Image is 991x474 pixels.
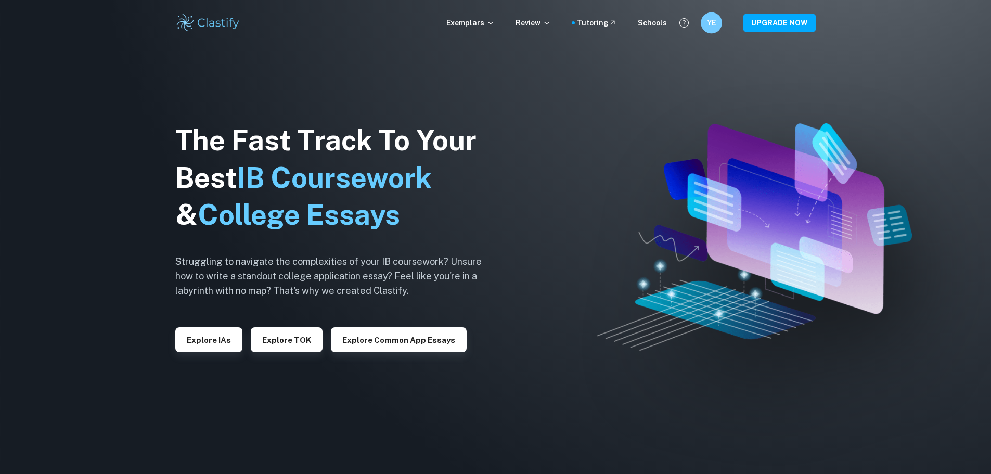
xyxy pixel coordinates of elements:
[705,17,717,29] h6: YE
[175,254,498,298] h6: Struggling to navigate the complexities of your IB coursework? Unsure how to write a standout col...
[331,335,467,344] a: Explore Common App essays
[577,17,617,29] a: Tutoring
[198,198,400,231] span: College Essays
[331,327,467,352] button: Explore Common App essays
[175,327,242,352] button: Explore IAs
[701,12,722,34] button: YE
[638,17,667,29] a: Schools
[516,17,551,29] p: Review
[251,327,323,352] button: Explore TOK
[446,17,495,29] p: Exemplars
[175,335,242,344] a: Explore IAs
[743,14,816,32] button: UPGRADE NOW
[675,14,693,32] button: Help and Feedback
[237,161,432,194] span: IB Coursework
[251,335,323,344] a: Explore TOK
[175,12,241,33] img: Clastify logo
[597,123,912,351] img: Clastify hero
[175,122,498,234] h1: The Fast Track To Your Best &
